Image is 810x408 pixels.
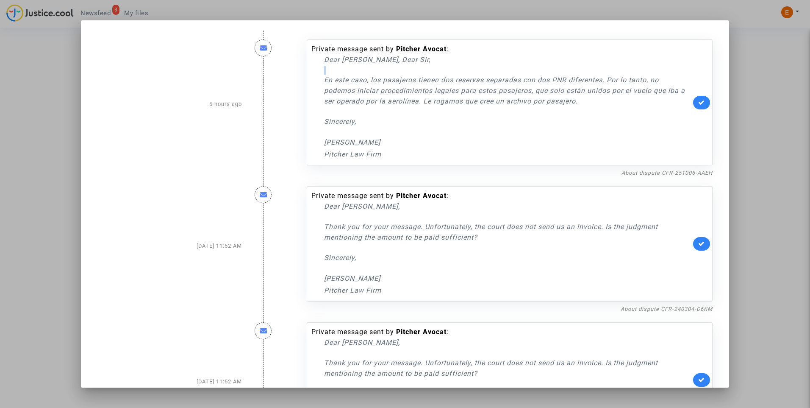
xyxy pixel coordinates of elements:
p: Thank you for your message. Unfortunately, the court does not send us an invoice. Is the judgment... [324,221,691,243]
p: Pitcher Law Firm [324,285,691,296]
p: Dear [PERSON_NAME], [324,201,691,212]
div: 6 hours ago [91,31,248,178]
p: Sincerely, [324,116,691,127]
b: Pitcher Avocat [396,192,447,200]
p: Sincerely, [324,252,691,263]
div: Private message sent by : [311,44,691,159]
a: About dispute CFR-251006-AAEH [621,170,713,176]
b: Pitcher Avocat [396,45,447,53]
p: En este caso, los pasajeros tienen dos reservas separadas con dos PNR diferentes. Por lo tanto, n... [324,75,691,106]
p: Dear [PERSON_NAME], Dear Sir, [324,54,691,65]
p: Pitcher Law Firm [324,149,691,159]
p: [PERSON_NAME] [324,137,691,148]
p: Dear [PERSON_NAME], [324,337,691,348]
div: [DATE] 11:52 AM [91,178,248,314]
p: [PERSON_NAME] [324,273,691,284]
p: Thank you for your message. Unfortunately, the court does not send us an invoice. Is the judgment... [324,358,691,379]
b: Pitcher Avocat [396,328,447,336]
a: About dispute CFR-240304-D6KM [621,306,713,312]
div: Private message sent by : [311,191,691,296]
